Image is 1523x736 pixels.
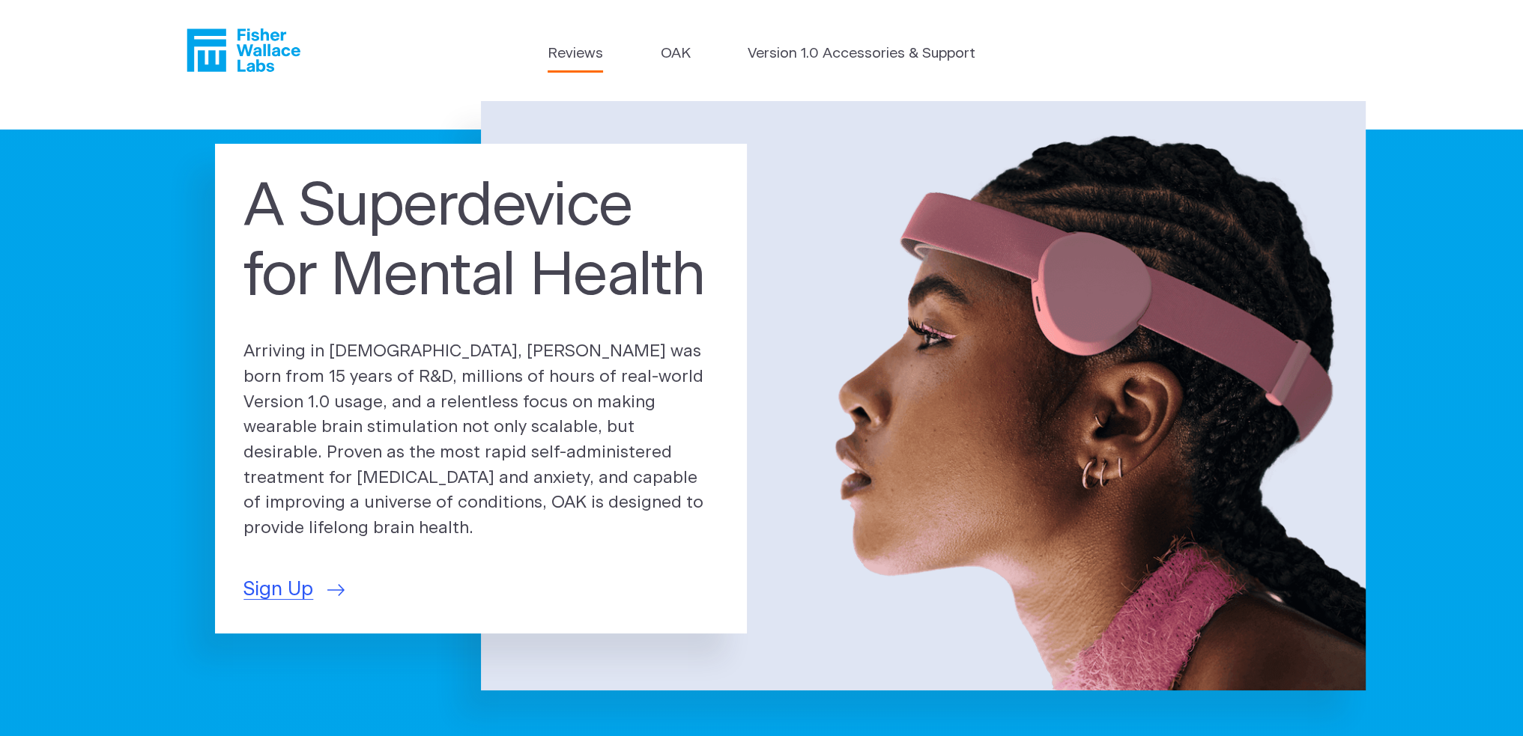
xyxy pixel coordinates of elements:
[187,28,300,72] a: Fisher Wallace
[243,339,718,541] p: Arriving in [DEMOGRAPHIC_DATA], [PERSON_NAME] was born from 15 years of R&D, millions of hours of...
[243,575,345,604] a: Sign Up
[661,43,691,65] a: OAK
[243,172,718,310] h1: A Superdevice for Mental Health
[748,43,975,65] a: Version 1.0 Accessories & Support
[243,575,313,604] span: Sign Up
[548,43,603,65] a: Reviews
